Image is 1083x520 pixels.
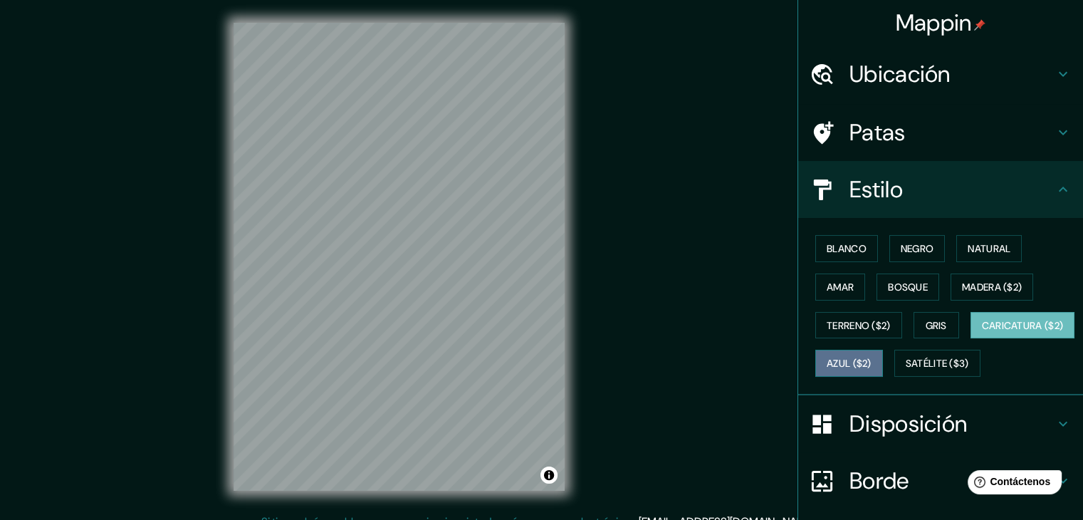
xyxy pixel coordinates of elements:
div: Estilo [798,161,1083,218]
button: Gris [914,312,959,339]
button: Caricatura ($2) [970,312,1075,339]
font: Caricatura ($2) [982,319,1064,332]
div: Disposición [798,395,1083,452]
div: Borde [798,452,1083,509]
font: Estilo [849,175,903,204]
font: Gris [926,319,947,332]
font: Azul ($2) [827,358,872,370]
font: Patas [849,118,906,147]
font: Bosque [888,281,928,293]
font: Madera ($2) [962,281,1022,293]
button: Azul ($2) [815,350,883,377]
button: Madera ($2) [951,274,1033,301]
font: Borde [849,466,909,496]
font: Blanco [827,242,867,255]
div: Ubicación [798,46,1083,103]
button: Amar [815,274,865,301]
font: Amar [827,281,854,293]
font: Ubicación [849,59,951,89]
font: Satélite ($3) [906,358,969,370]
iframe: Lanzador de widgets de ayuda [956,464,1067,504]
img: pin-icon.png [974,19,985,31]
button: Terreno ($2) [815,312,902,339]
canvas: Mapa [234,23,565,491]
button: Blanco [815,235,878,262]
button: Activar o desactivar atribución [540,467,558,484]
button: Natural [956,235,1022,262]
font: Mappin [896,8,972,38]
font: Terreno ($2) [827,319,891,332]
button: Bosque [877,274,939,301]
font: Negro [901,242,934,255]
button: Negro [889,235,946,262]
font: Natural [968,242,1010,255]
button: Satélite ($3) [894,350,980,377]
font: Disposición [849,409,967,439]
div: Patas [798,104,1083,161]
